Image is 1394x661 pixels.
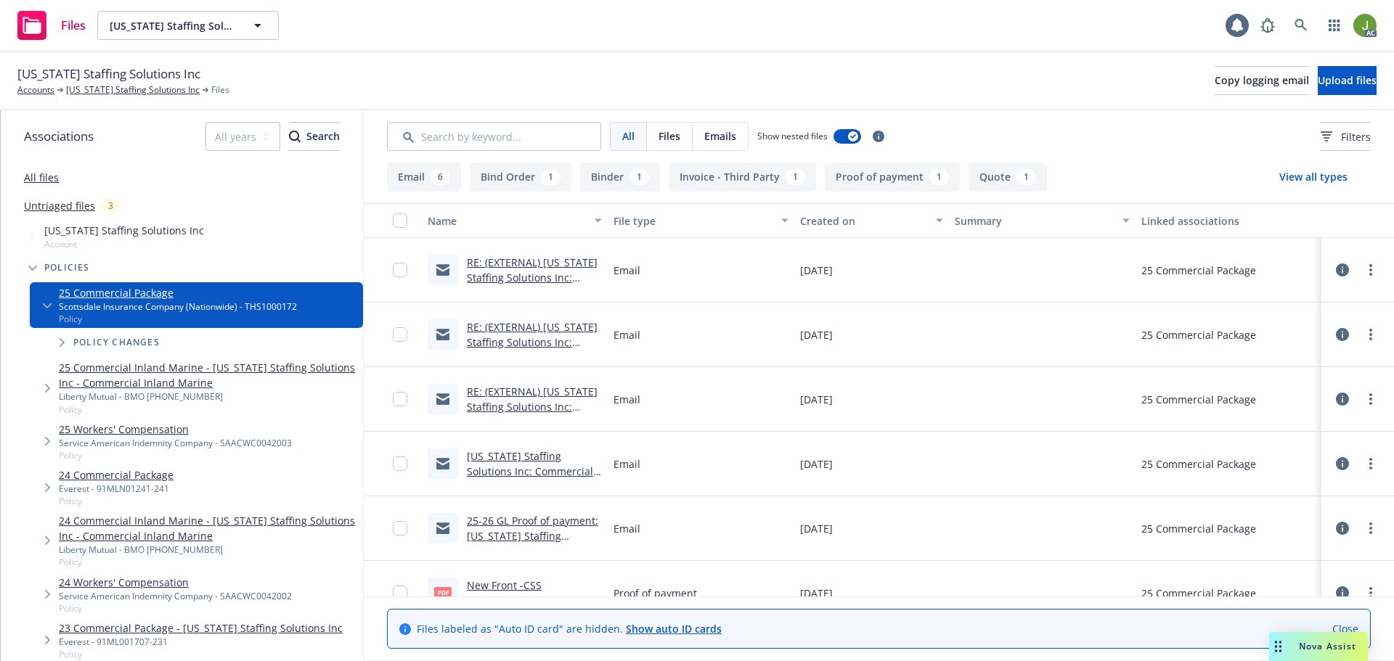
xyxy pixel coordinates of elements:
[59,300,297,313] div: Scottsdale Insurance Company (Nationwide) - THS1000172
[608,203,794,238] button: File type
[59,285,297,300] a: 25 Commercial Package
[614,586,697,601] span: Proof of payment
[211,83,229,97] span: Files
[434,587,452,598] span: pdf
[1362,390,1379,408] a: more
[1287,11,1316,40] a: Search
[467,514,600,588] a: 25-26 GL Proof of payment: [US_STATE] Staffing Solutions: 25-26 Renewal Commercial Package Quote ...
[757,130,828,142] span: Show nested files
[622,128,635,144] span: All
[1253,11,1282,40] a: Report a Bug
[393,521,407,535] input: Toggle Row Selected
[59,602,292,615] span: Policy
[101,197,121,214] div: 3
[59,556,357,568] span: Policy
[59,313,297,325] span: Policy
[422,203,608,238] button: Name
[97,11,279,40] button: [US_STATE] Staffing Solutions Inc
[59,449,292,461] span: Policy
[467,320,598,379] a: RE: (EXTERNAL) [US_STATE] Staffing Solutions Inc: Commercial Package Policy #THS1000172
[59,575,292,590] a: 24 Workers' Compensation
[1141,521,1256,536] div: 25 Commercial Package
[1318,73,1377,87] span: Upload files
[629,169,649,185] div: 1
[1321,129,1371,144] span: Filters
[800,263,833,278] span: [DATE]
[73,338,160,347] span: Policy changes
[1016,169,1036,185] div: 1
[1269,632,1368,661] button: Nova Assist
[59,636,343,648] div: Everest - 91ML001707-231
[1362,455,1379,472] a: more
[1299,640,1356,652] span: Nova Assist
[1320,11,1349,40] a: Switch app
[59,437,292,449] div: Service American Indemnity Company - SAACWC0042003
[44,223,204,238] span: [US_STATE] Staffing Solutions Inc
[800,521,833,536] span: [DATE]
[1362,584,1379,602] a: more
[1321,122,1371,151] button: Filters
[417,621,722,636] span: Files labeled as "Auto ID card" are hidden.
[1362,520,1379,537] a: more
[24,171,59,184] a: All files
[59,467,174,483] a: 24 Commercial Package
[800,327,833,342] span: [DATE]
[1362,261,1379,279] a: more
[24,198,95,213] a: Untriaged files
[59,390,357,403] div: Liberty Mutual - BMO [PHONE_NUMBER]
[614,327,640,342] span: Email
[431,169,450,185] div: 6
[955,213,1113,229] div: Summary
[44,263,90,272] span: Policies
[1215,66,1309,95] button: Copy logging email
[393,213,407,228] input: Select all
[825,163,960,192] button: Proof of payment
[800,213,928,229] div: Created on
[1141,392,1256,407] div: 25 Commercial Package
[1318,66,1377,95] button: Upload files
[929,169,949,185] div: 1
[393,456,407,471] input: Toggle Row Selected
[387,122,601,151] input: Search by keyword...
[428,213,586,229] div: Name
[614,456,640,472] span: Email
[1136,203,1321,238] button: Linked associations
[59,403,357,416] span: Policy
[800,392,833,407] span: [DATE]
[626,622,722,636] a: Show auto ID cards
[467,385,598,444] a: RE: (EXTERNAL) [US_STATE] Staffing Solutions Inc: Commercial Package Policy #THS1000172
[1141,263,1256,278] div: 25 Commercial Package
[17,83,54,97] a: Accounts
[704,128,736,144] span: Emails
[59,543,357,556] div: Liberty Mutual - BMO [PHONE_NUMBER]
[61,20,86,31] span: Files
[541,169,561,185] div: 1
[59,495,174,507] span: Policy
[12,5,91,46] a: Files
[59,590,292,602] div: Service American Indemnity Company - SAACWC0042002
[1215,73,1309,87] span: Copy logging email
[44,238,204,250] span: Account
[614,213,772,229] div: File type
[467,449,593,509] a: [US_STATE] Staffing Solutions Inc: Commercial Package Policy #THS1000172
[794,203,950,238] button: Created on
[659,128,680,144] span: Files
[614,521,640,536] span: Email
[800,586,833,601] span: [DATE]
[470,163,571,192] button: Bind Order
[949,203,1135,238] button: Summary
[1141,456,1256,472] div: 25 Commercial Package
[289,122,340,151] button: SearchSearch
[669,163,816,192] button: Invoice - Third Party
[393,392,407,406] input: Toggle Row Selected
[59,620,343,636] a: 23 Commercial Package - [US_STATE] Staffing Solutions Inc
[59,648,343,660] span: Policy
[17,65,200,83] span: [US_STATE] Staffing Solutions Inc
[1362,326,1379,343] a: more
[614,392,640,407] span: Email
[614,263,640,278] span: Email
[59,360,357,390] a: 25 Commercial Inland Marine - [US_STATE] Staffing Solutions Inc - Commercial Inland Marine
[1141,327,1256,342] div: 25 Commercial Package
[59,513,357,543] a: 24 Commercial Inland Marine - [US_STATE] Staffing Solutions Inc - Commercial Inland Marine
[1256,163,1371,192] button: View all types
